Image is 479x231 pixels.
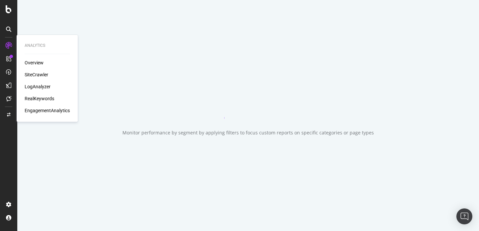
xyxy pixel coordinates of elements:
[25,107,70,114] a: EngagementAnalytics
[224,95,272,119] div: animation
[122,129,374,136] div: Monitor performance by segment by applying filters to focus custom reports on specific categories...
[25,71,48,78] a: SiteCrawler
[25,95,54,102] a: RealKeywords
[456,208,472,224] div: Open Intercom Messenger
[25,83,51,90] a: LogAnalyzer
[25,43,70,48] div: Analytics
[25,59,44,66] a: Overview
